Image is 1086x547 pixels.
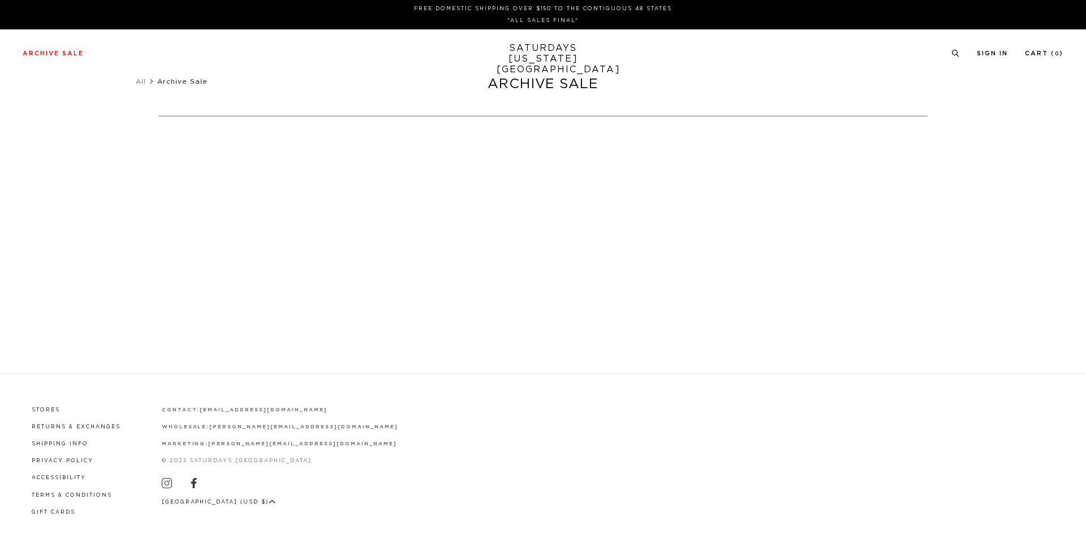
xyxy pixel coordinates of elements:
p: FREE DOMESTIC SHIPPING OVER $150 TO THE CONTIGUOUS 48 STATES [27,5,1059,13]
a: [PERSON_NAME][EMAIL_ADDRESS][DOMAIN_NAME] [208,441,397,446]
strong: marketing: [162,441,209,446]
p: *ALL SALES FINAL* [27,16,1059,25]
a: All [136,78,146,85]
a: Stores [32,407,60,413]
a: Archive Sale [23,50,84,57]
small: 0 [1055,51,1059,57]
a: [EMAIL_ADDRESS][DOMAIN_NAME] [200,407,327,413]
button: [GEOGRAPHIC_DATA] (USD $) [162,498,276,506]
a: Cart (0) [1025,50,1063,57]
span: Archive Sale [157,78,208,85]
a: Returns & Exchanges [32,424,120,429]
a: Terms & Conditions [32,493,112,498]
a: Privacy Policy [32,458,93,463]
a: SATURDAYS[US_STATE][GEOGRAPHIC_DATA] [497,43,590,75]
a: Shipping Info [32,441,88,446]
strong: wholesale: [162,424,210,429]
a: Sign In [977,50,1008,57]
a: Gift Cards [32,510,75,515]
strong: contact: [162,407,200,413]
a: Accessibility [32,475,86,480]
a: [PERSON_NAME][EMAIL_ADDRESS][DOMAIN_NAME] [209,424,398,429]
p: © 2025 Saturdays [GEOGRAPHIC_DATA] [162,457,398,465]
